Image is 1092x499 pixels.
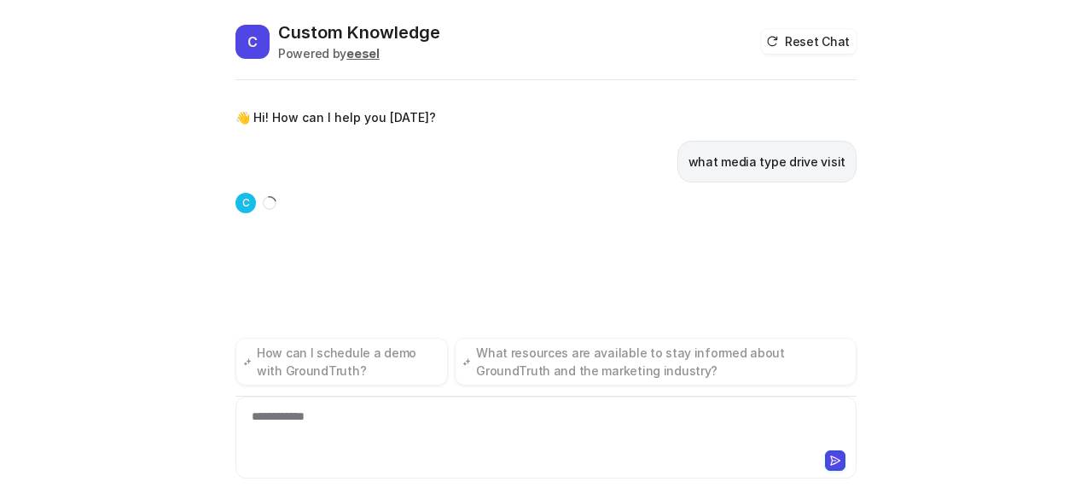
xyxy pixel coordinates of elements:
div: Powered by [278,44,440,62]
button: Reset Chat [761,29,857,54]
button: How can I schedule a demo with GroundTruth? [235,338,448,386]
p: what media type drive visit [688,152,845,172]
p: 👋 Hi! How can I help you [DATE]? [235,107,436,128]
span: C [235,25,270,59]
button: What resources are available to stay informed about GroundTruth and the marketing industry? [455,338,857,386]
b: eesel [346,46,380,61]
span: C [235,193,256,213]
h2: Custom Knowledge [278,20,440,44]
